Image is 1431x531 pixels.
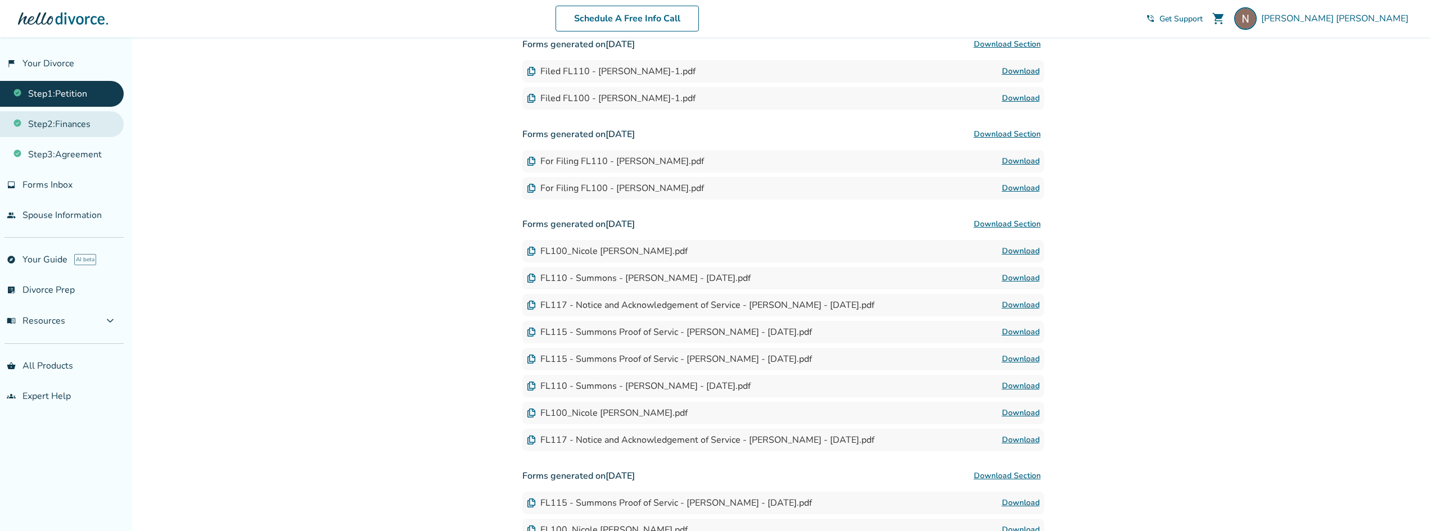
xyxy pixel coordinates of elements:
[1159,13,1203,24] span: Get Support
[522,213,1044,235] h3: Forms generated on [DATE]
[970,123,1044,146] button: Download Section
[527,247,536,256] img: Document
[527,409,536,417] img: Document
[527,184,536,193] img: Document
[7,392,16,401] span: groups
[527,65,696,78] div: Filed FL110 - [PERSON_NAME]-1.pdf
[527,272,751,284] div: FL110 - Summons - [PERSON_NAME] - [DATE].pdf
[527,67,536,76] img: Document
[1002,92,1040,105] a: Download
[1261,12,1413,25] span: [PERSON_NAME] [PERSON_NAME]
[1002,379,1040,393] a: Download
[1375,477,1431,531] iframe: Chat Widget
[7,59,16,68] span: flag_2
[527,157,536,166] img: Document
[103,314,117,328] span: expand_more
[527,245,688,257] div: FL100_Nicole [PERSON_NAME].pdf
[527,155,704,167] div: For Filing FL110 - [PERSON_NAME].pdf
[1146,13,1203,24] a: phone_in_talkGet Support
[7,315,65,327] span: Resources
[527,301,536,310] img: Document
[1002,271,1040,285] a: Download
[7,180,16,189] span: inbox
[527,92,696,105] div: Filed FL100 - [PERSON_NAME]-1.pdf
[7,211,16,220] span: people
[522,465,1044,487] h3: Forms generated on [DATE]
[1002,181,1040,195] a: Download
[527,355,536,364] img: Document
[1002,406,1040,420] a: Download
[527,380,751,392] div: FL110 - Summons - [PERSON_NAME] - [DATE].pdf
[1002,433,1040,447] a: Download
[1002,65,1040,78] a: Download
[527,407,688,419] div: FL100_Nicole [PERSON_NAME].pdf
[970,465,1044,487] button: Download Section
[527,328,536,337] img: Document
[7,361,16,370] span: shopping_basket
[527,94,536,103] img: Document
[1212,12,1225,25] span: shopping_cart
[22,179,73,191] span: Forms Inbox
[970,33,1044,56] button: Download Section
[74,254,96,265] span: AI beta
[527,434,874,446] div: FL117 - Notice and Acknowledgement of Service - [PERSON_NAME] - [DATE].pdf
[522,123,1044,146] h3: Forms generated on [DATE]
[1002,298,1040,312] a: Download
[527,498,536,507] img: Document
[1146,14,1155,23] span: phone_in_talk
[527,497,812,509] div: FL115 - Summons Proof of Servic - [PERSON_NAME] - [DATE].pdf
[1002,155,1040,168] a: Download
[527,182,704,194] div: For Filing FL100 - [PERSON_NAME].pdf
[556,6,699,31] a: Schedule A Free Info Call
[1234,7,1257,30] img: Nicole Pepper
[7,316,16,325] span: menu_book
[970,213,1044,235] button: Download Section
[527,435,536,444] img: Document
[7,285,16,294] span: list_alt_check
[7,255,16,264] span: explore
[1002,352,1040,366] a: Download
[1002,244,1040,258] a: Download
[1002,325,1040,339] a: Download
[527,299,874,311] div: FL117 - Notice and Acknowledgement of Service - [PERSON_NAME] - [DATE].pdf
[527,353,812,365] div: FL115 - Summons Proof of Servic - [PERSON_NAME] - [DATE].pdf
[1002,496,1040,510] a: Download
[527,326,812,338] div: FL115 - Summons Proof of Servic - [PERSON_NAME] - [DATE].pdf
[527,274,536,283] img: Document
[527,382,536,391] img: Document
[522,33,1044,56] h3: Forms generated on [DATE]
